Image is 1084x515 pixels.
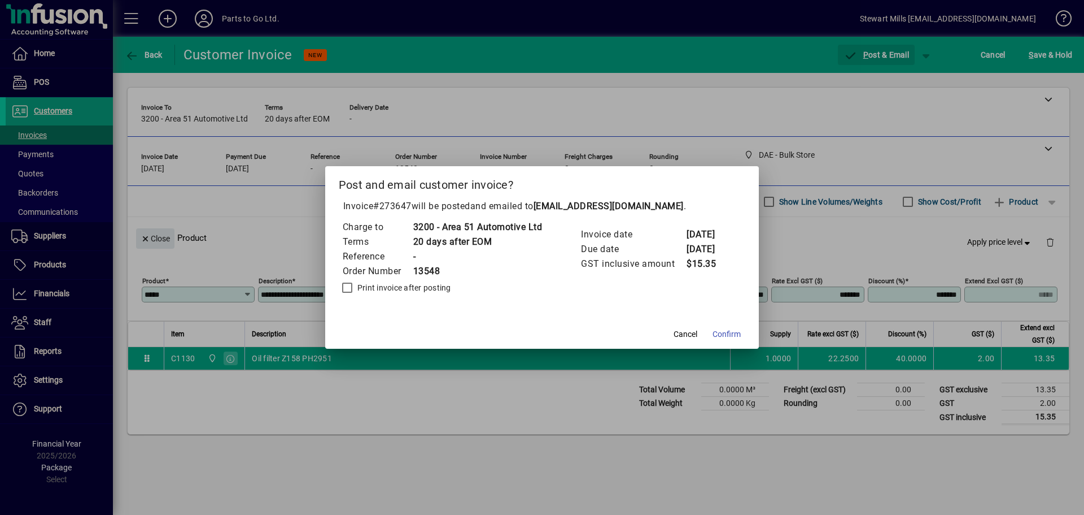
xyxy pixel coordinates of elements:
span: Confirm [713,328,741,340]
label: Print invoice after posting [355,282,451,293]
td: Order Number [342,264,413,279]
span: #273647 [373,201,412,211]
button: Confirm [708,324,745,344]
td: [DATE] [686,227,731,242]
h2: Post and email customer invoice? [325,166,759,199]
td: 3200 - Area 51 Automotive Ltd [413,220,543,235]
span: and emailed to [470,201,684,211]
b: [EMAIL_ADDRESS][DOMAIN_NAME] [534,201,684,211]
td: Terms [342,235,413,249]
td: Due date [580,242,686,257]
td: [DATE] [686,242,731,257]
td: 20 days after EOM [413,235,543,249]
td: Invoice date [580,227,686,242]
td: Charge to [342,220,413,235]
span: Cancel [674,328,697,340]
td: - [413,249,543,264]
button: Cancel [667,324,703,344]
td: GST inclusive amount [580,257,686,271]
td: $15.35 [686,257,731,271]
td: 13548 [413,264,543,279]
p: Invoice will be posted . [339,200,746,213]
td: Reference [342,249,413,264]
